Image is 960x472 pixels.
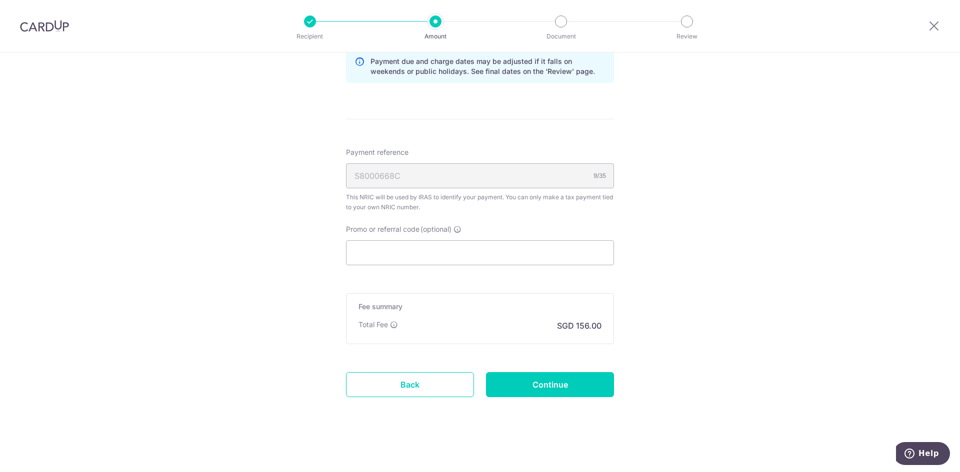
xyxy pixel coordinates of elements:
[557,320,601,332] p: SGD 156.00
[370,56,605,76] p: Payment due and charge dates may be adjusted if it falls on weekends or public holidays. See fina...
[524,31,598,41] p: Document
[896,442,950,467] iframe: Opens a widget where you can find more information
[398,31,472,41] p: Amount
[20,20,69,32] img: CardUp
[358,302,601,312] h5: Fee summary
[346,147,408,157] span: Payment reference
[273,31,347,41] p: Recipient
[486,372,614,397] input: Continue
[650,31,724,41] p: Review
[346,192,614,212] div: This NRIC will be used by IRAS to identify your payment. You can only make a tax payment tied to ...
[593,171,606,181] div: 9/35
[358,320,388,330] p: Total Fee
[346,224,419,234] span: Promo or referral code
[346,372,474,397] a: Back
[420,224,451,234] span: (optional)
